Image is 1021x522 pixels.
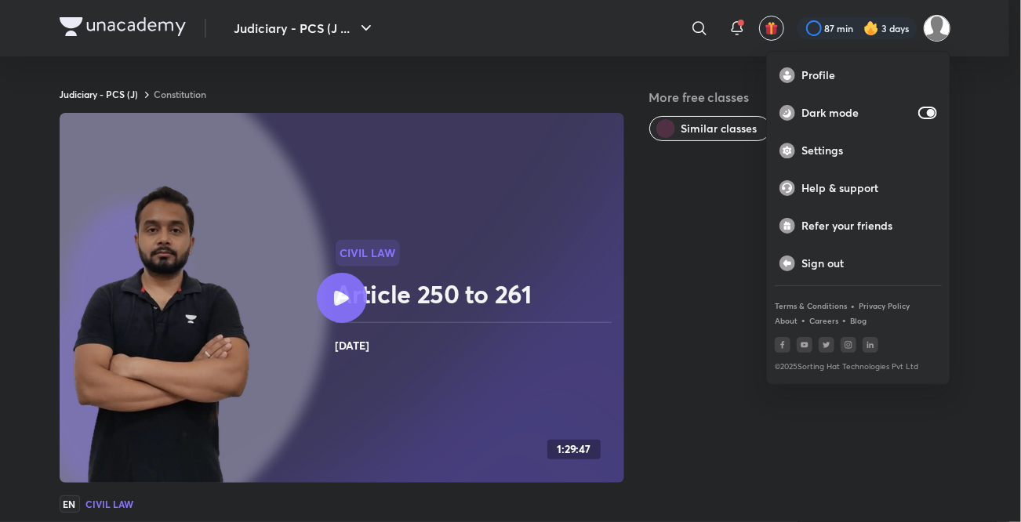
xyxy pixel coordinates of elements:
[801,106,912,120] p: Dark mode
[767,132,950,169] a: Settings
[850,299,856,313] div: •
[801,68,937,82] p: Profile
[775,362,942,372] p: © 2025 Sorting Hat Technologies Pvt Ltd
[801,143,937,158] p: Settings
[801,313,806,327] div: •
[767,207,950,245] a: Refer your friends
[767,56,950,94] a: Profile
[859,301,910,310] a: Privacy Policy
[801,256,937,270] p: Sign out
[767,169,950,207] a: Help & support
[850,316,867,325] a: Blog
[841,313,847,327] div: •
[809,316,838,325] a: Careers
[801,219,937,233] p: Refer your friends
[801,181,937,195] p: Help & support
[775,301,847,310] a: Terms & Conditions
[775,316,798,325] a: About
